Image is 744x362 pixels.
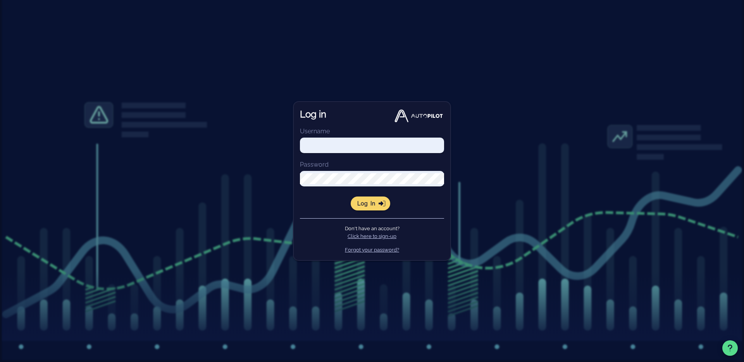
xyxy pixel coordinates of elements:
h1: Log in [300,108,326,121]
a: Click here to sign-up [348,233,396,239]
label: Username [300,128,330,135]
img: Autopilot [393,108,444,124]
span: Log in [357,200,384,207]
button: Support [722,340,738,356]
button: Log in [351,197,391,210]
a: Forgot your password? [345,247,399,253]
p: Don't have an account? [300,225,444,240]
label: Password [300,161,329,168]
